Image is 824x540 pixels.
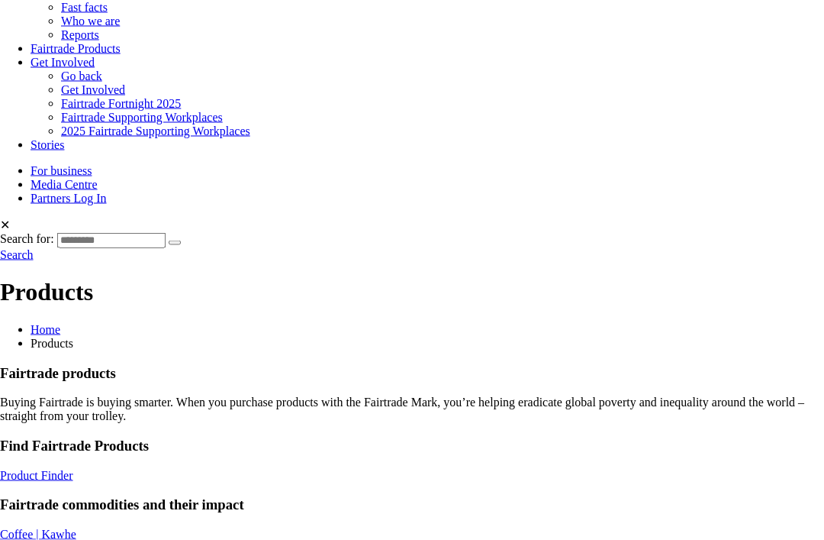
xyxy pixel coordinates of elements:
a: Get Involved [31,56,95,69]
a: 2025 Fairtrade Supporting Workplaces [61,124,250,137]
span: Products [31,337,73,350]
a: Partners Log In [31,192,107,205]
a: Go back [61,70,102,82]
input: Search for: [57,233,166,248]
a: Fairtrade Fortnight 2025 [61,97,181,110]
a: Media Centre [31,178,98,191]
a: Home [31,323,60,336]
a: Fast facts [61,1,108,14]
a: Who we are [61,15,120,27]
a: Fairtrade Products [31,42,121,55]
button: Submit Search [169,241,181,245]
a: Stories [31,138,64,151]
a: Fairtrade Supporting Workplaces [61,111,223,124]
a: Get Involved [61,83,125,96]
a: For business [31,164,92,177]
a: Reports [61,28,99,41]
